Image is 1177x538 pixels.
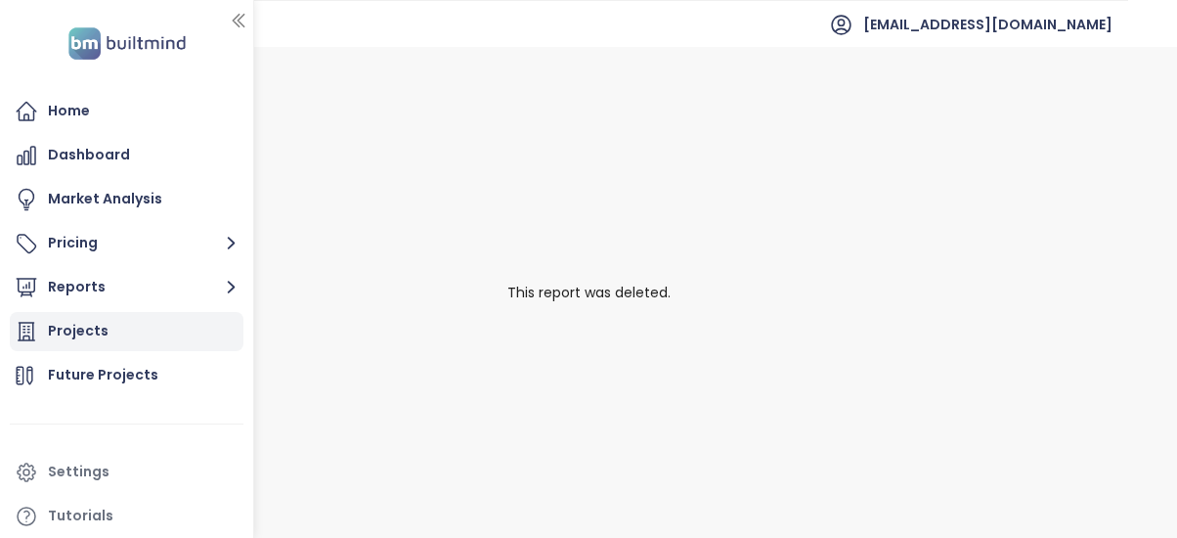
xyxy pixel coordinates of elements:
[48,363,158,387] div: Future Projects
[48,99,90,123] div: Home
[10,224,243,263] button: Pricing
[10,453,243,492] a: Settings
[10,268,243,307] button: Reports
[10,136,243,175] a: Dashboard
[10,92,243,131] a: Home
[48,460,109,484] div: Settings
[10,497,243,536] a: Tutorials
[10,312,243,351] a: Projects
[10,180,243,219] a: Market Analysis
[63,23,192,64] img: logo
[48,504,113,528] div: Tutorials
[48,319,109,343] div: Projects
[48,143,130,167] div: Dashboard
[863,1,1112,48] span: [EMAIL_ADDRESS][DOMAIN_NAME]
[48,187,162,211] div: Market Analysis
[10,356,243,395] a: Future Projects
